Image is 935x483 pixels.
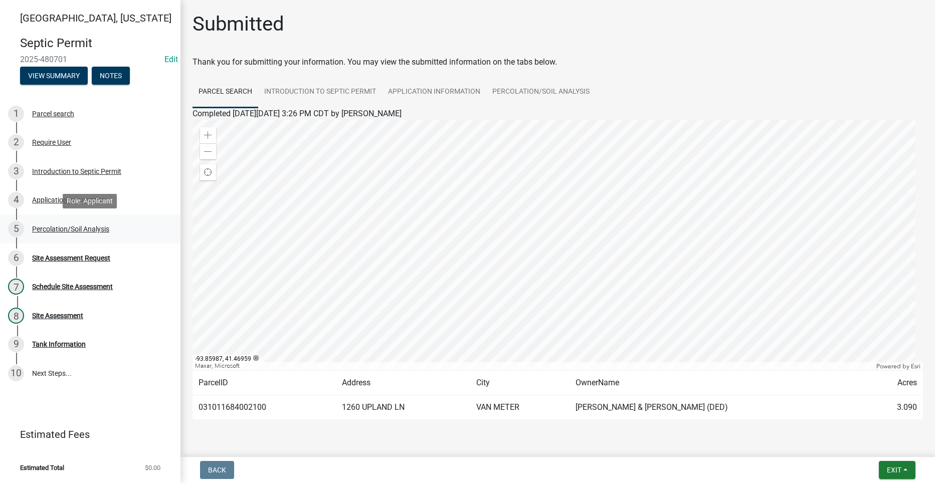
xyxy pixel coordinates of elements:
[164,55,178,64] wm-modal-confirm: Edit Application Number
[865,395,923,420] td: 3.090
[8,365,24,381] div: 10
[8,134,24,150] div: 2
[92,72,130,80] wm-modal-confirm: Notes
[193,56,923,68] div: Thank you for submitting your information. You may view the submitted information on the tabs below.
[258,76,382,108] a: Introduction to Septic Permit
[193,395,336,420] td: 031011684002100
[164,55,178,64] a: Edit
[32,110,74,117] div: Parcel search
[20,55,160,64] span: 2025-480701
[32,225,109,232] div: Percolation/Soil Analysis
[20,72,88,80] wm-modal-confirm: Summary
[486,76,596,108] a: Percolation/Soil Analysis
[200,127,216,143] div: Zoom in
[570,371,865,395] td: OwnerName
[200,143,216,159] div: Zoom out
[193,76,258,108] a: Parcel search
[8,336,24,352] div: 9
[32,168,121,175] div: Introduction to Septic Permit
[382,76,486,108] a: Application Information
[193,362,874,370] div: Maxar, Microsoft
[8,424,164,444] a: Estimated Fees
[92,67,130,85] button: Notes
[20,464,64,471] span: Estimated Total
[200,461,234,479] button: Back
[20,36,172,51] h4: Septic Permit
[32,341,86,348] div: Tank Information
[8,221,24,237] div: 5
[8,250,24,266] div: 6
[32,255,110,262] div: Site Assessment Request
[8,106,24,122] div: 1
[32,312,83,319] div: Site Assessment
[336,395,470,420] td: 1260 UPLAND LN
[193,109,402,118] span: Completed [DATE][DATE] 3:26 PM CDT by [PERSON_NAME]
[193,12,284,36] h1: Submitted
[874,362,923,370] div: Powered by
[911,363,920,370] a: Esri
[63,194,117,208] div: Role: Applicant
[208,466,226,474] span: Back
[887,466,901,474] span: Exit
[20,12,171,24] span: [GEOGRAPHIC_DATA], [US_STATE]
[470,371,570,395] td: City
[336,371,470,395] td: Address
[32,196,106,203] div: Application Information
[8,163,24,179] div: 3
[32,139,71,146] div: Require User
[32,283,113,290] div: Schedule Site Assessment
[570,395,865,420] td: [PERSON_NAME] & [PERSON_NAME] (DED)
[8,308,24,324] div: 8
[200,164,216,180] div: Find my location
[470,395,570,420] td: VAN METER
[879,461,915,479] button: Exit
[865,371,923,395] td: Acres
[145,464,160,471] span: $0.00
[8,192,24,208] div: 4
[20,67,88,85] button: View Summary
[8,279,24,295] div: 7
[193,371,336,395] td: ParcelID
